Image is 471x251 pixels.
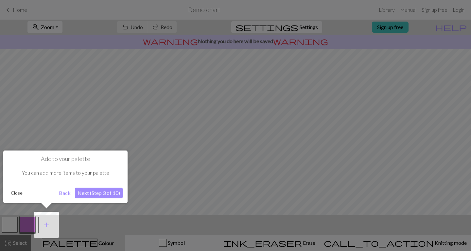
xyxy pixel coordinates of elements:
[75,188,123,198] button: Next (Step 3 of 10)
[3,151,128,203] div: Add to your palette
[8,162,123,183] div: You can add more items to your palette
[8,188,25,198] button: Close
[8,156,123,163] h1: Add to your palette
[56,188,73,198] button: Back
